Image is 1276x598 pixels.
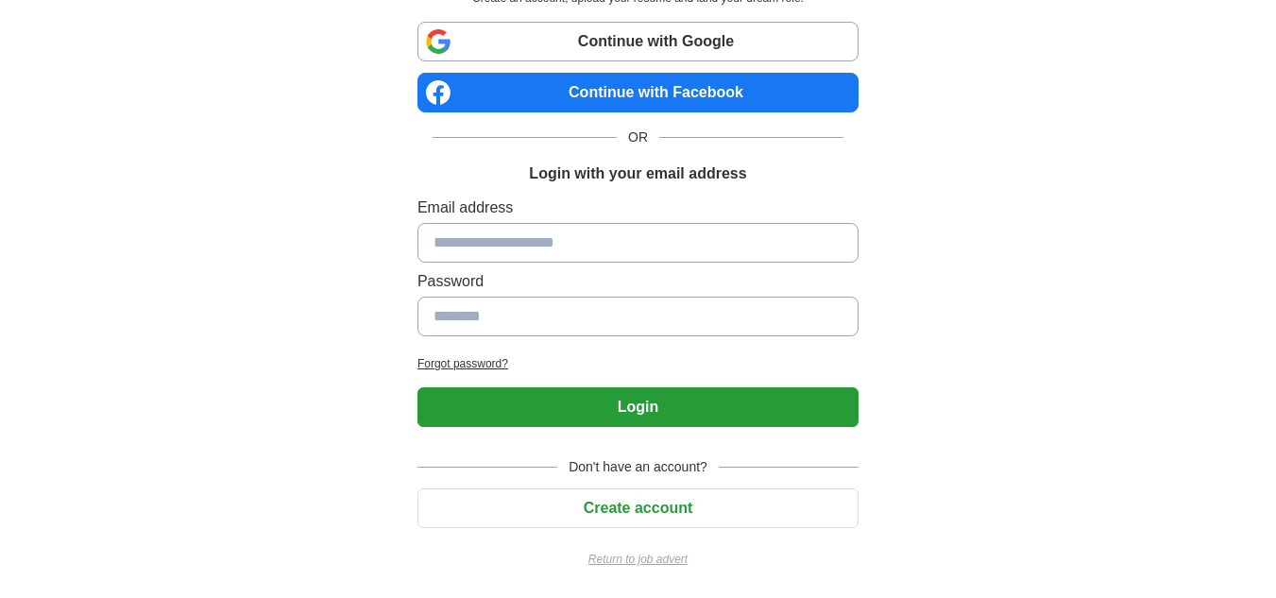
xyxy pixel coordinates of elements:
span: OR [617,128,659,147]
span: Don't have an account? [557,457,719,477]
a: Continue with Google [417,22,859,61]
a: Return to job advert [417,551,859,568]
button: Create account [417,488,859,528]
h1: Login with your email address [529,162,746,185]
label: Password [417,270,859,293]
a: Continue with Facebook [417,73,859,112]
button: Login [417,387,859,427]
a: Forgot password? [417,355,859,372]
a: Create account [417,500,859,516]
label: Email address [417,196,859,219]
